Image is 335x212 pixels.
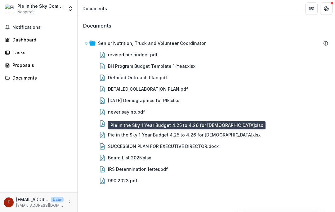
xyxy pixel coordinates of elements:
[108,143,219,149] div: SUCCESSION PLAN FOR EXECUTIVE DIRECTOR.docx
[108,63,195,69] div: BH Program Budget Template 1-Year.xlsx
[16,196,48,203] p: [EMAIL_ADDRESS][DOMAIN_NAME]
[83,5,107,12] div: Documents
[51,197,64,202] p: User
[12,75,70,81] div: Documents
[5,4,15,14] img: Pie in the Sky Community Alliance
[82,60,331,72] div: BH Program Budget Template 1-Year.xlsx
[17,3,64,9] div: Pie in the Sky Community Alliance
[12,49,70,56] div: Tasks
[2,60,75,70] a: Proposals
[7,200,10,204] div: tbachus@comcast.net
[82,95,331,106] div: [DATE] Demographics for PIE.xlsx
[108,132,261,138] div: Pie in the Sky 1 Year Budget 4.25 to 4.26 for [DEMOGRAPHIC_DATA]xlsx
[305,2,318,15] button: Partners
[108,177,137,184] div: 990 2023.pdf
[82,152,331,163] div: Board List 2025.xlsx
[12,62,70,68] div: Proposals
[108,97,179,104] div: [DATE] Demographics for PIE.xlsx
[12,25,72,30] span: Notifications
[82,118,331,129] div: [PERSON_NAME] ARTICLE.pdf
[82,175,331,186] div: 990 2023.pdf
[82,106,331,118] div: never say no.pdf
[108,86,188,92] div: DETAILED COLLABORATION PLAN.pdf
[108,120,171,127] div: [PERSON_NAME] ARTICLE.pdf
[320,2,333,15] button: Get Help
[66,199,74,206] button: More
[17,9,35,15] span: Nonprofit
[108,166,168,172] div: IRS Determination letter.pdf
[2,22,75,32] button: Notifications
[82,72,331,83] div: Detailed Outreach Plan.pdf
[66,2,75,15] button: Open entity switcher
[98,40,206,46] div: Senior Nutrition, Truck and Volunteer Coordinator
[2,47,75,58] a: Tasks
[108,109,145,115] div: never say no.pdf
[80,4,109,13] nav: breadcrumb
[108,154,151,161] div: Board List 2025.xlsx
[82,37,331,186] div: Senior Nutrition, Truck and Volunteer Coordinatorrevised pie budget.pdfBH Program Budget Template...
[82,163,331,175] div: IRS Determination letter.pdf
[82,83,331,95] div: DETAILED COLLABORATION PLAN.pdf
[2,35,75,45] a: Dashboard
[108,74,167,81] div: Detailed Outreach Plan.pdf
[12,37,70,43] div: Dashboard
[16,203,64,208] p: [EMAIL_ADDRESS][DOMAIN_NAME]
[82,141,331,152] div: SUCCESSION PLAN FOR EXECUTIVE DIRECTOR.docx
[83,23,111,29] h3: Documents
[2,73,75,83] a: Documents
[82,37,331,49] div: Senior Nutrition, Truck and Volunteer Coordinator
[108,51,158,58] div: revised pie budget.pdf
[82,49,331,60] div: revised pie budget.pdf
[82,129,331,141] div: Pie in the Sky 1 Year Budget 4.25 to 4.26 for [DEMOGRAPHIC_DATA]xlsx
